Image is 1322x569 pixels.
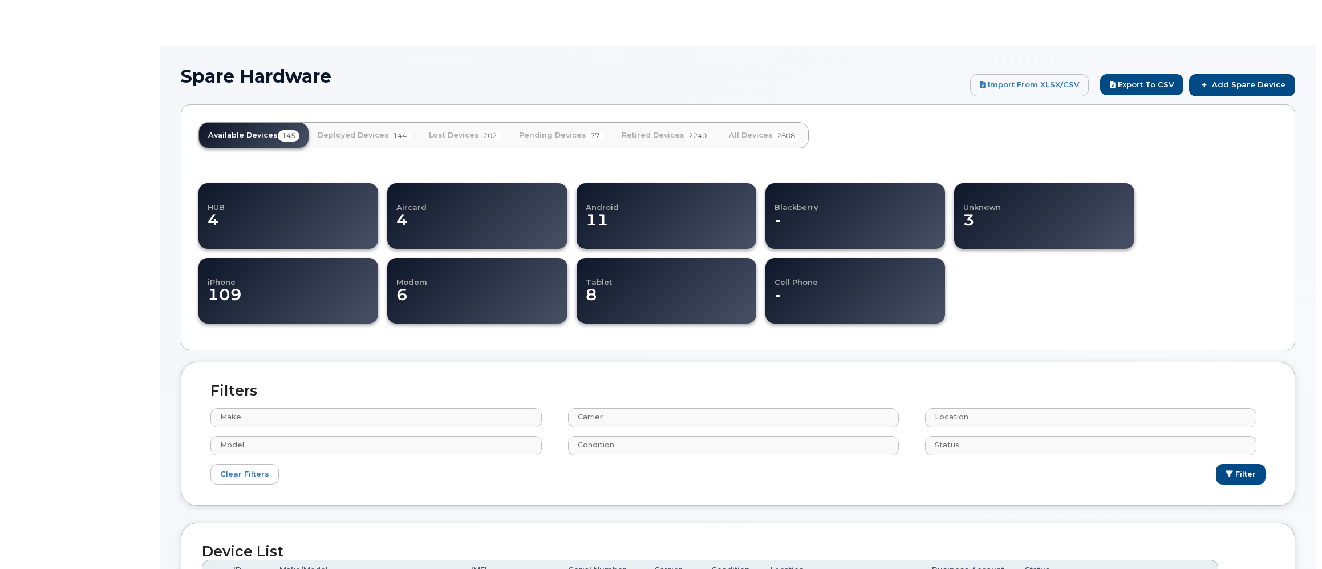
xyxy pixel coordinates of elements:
[684,130,711,142] span: 2240
[586,211,756,241] dd: 11
[613,123,720,148] a: Retired Devices2240
[208,267,378,286] h4: iPhone
[774,211,935,241] dd: -
[479,130,501,142] span: 202
[586,267,746,286] h4: Tablet
[199,123,309,148] a: Available Devices145
[720,123,808,148] a: All Devices2808
[774,192,935,211] h4: Blackberry
[963,211,1124,241] dd: 3
[774,267,945,286] h4: Cell Phone
[278,130,299,142] span: 145
[586,286,746,316] dd: 8
[510,123,613,148] a: Pending Devices77
[396,192,557,211] h4: Aircard
[586,130,603,142] span: 77
[396,211,557,241] dd: 4
[389,130,411,142] span: 144
[181,66,964,86] h1: Spare Hardware
[396,286,557,316] dd: 6
[208,211,368,241] dd: 4
[396,267,557,286] h4: Modem
[202,544,1274,560] h2: Device List
[774,286,945,316] dd: -
[1100,74,1183,95] button: Export to CSV
[309,123,420,148] a: Deployed Devices144
[963,192,1124,211] h4: Unknown
[208,192,368,211] h4: HUB
[1189,74,1295,96] a: Add Spare Device
[202,383,1274,399] h2: Filters
[970,74,1089,96] a: Import from XLSX/CSV
[586,192,756,211] h4: Android
[210,464,279,485] a: Clear Filters
[420,123,510,148] a: Lost Devices202
[1216,464,1266,485] button: Filter
[208,286,378,316] dd: 109
[773,130,799,142] span: 2808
